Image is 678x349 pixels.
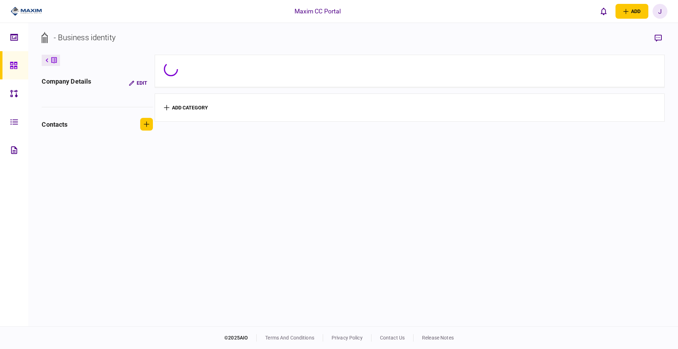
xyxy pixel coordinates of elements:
img: client company logo [11,6,42,17]
a: contact us [380,335,405,341]
div: - Business identity [54,32,115,43]
button: J [653,4,667,19]
a: privacy policy [332,335,363,341]
div: company details [42,77,91,89]
a: terms and conditions [265,335,314,341]
div: © 2025 AIO [224,334,257,342]
button: Edit [123,77,153,89]
button: add category [164,105,208,110]
button: open notifications list [596,4,611,19]
div: Maxim CC Portal [295,7,341,16]
button: open adding identity options [615,4,648,19]
div: contacts [42,120,67,129]
a: release notes [422,335,454,341]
